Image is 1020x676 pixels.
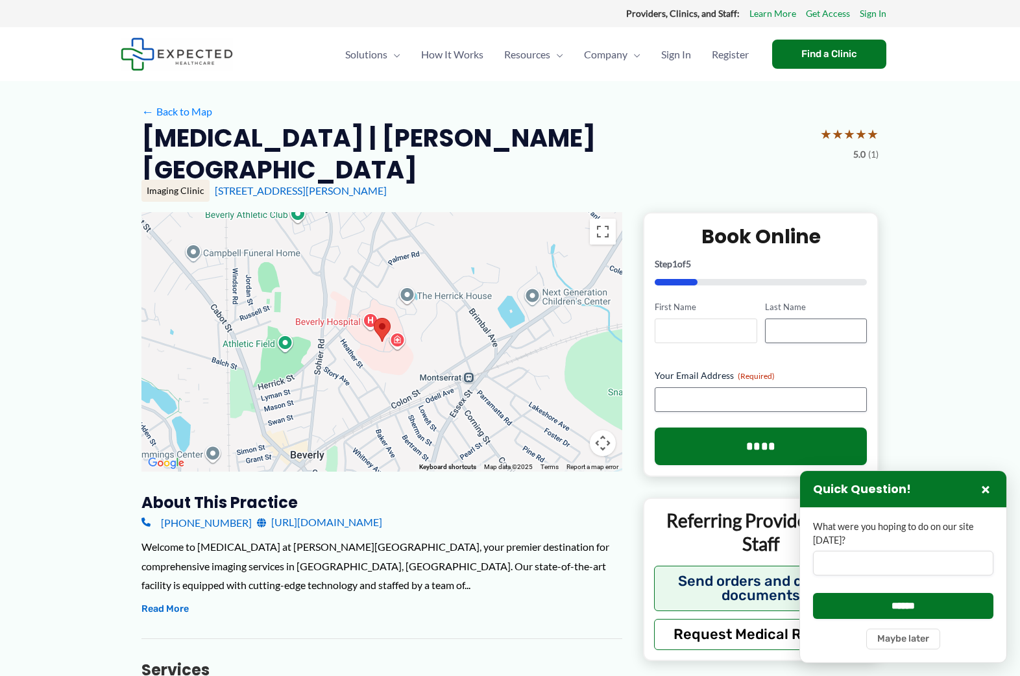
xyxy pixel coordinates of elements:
p: Referring Providers and Staff [654,509,868,556]
h2: Book Online [655,224,867,249]
button: Keyboard shortcuts [419,463,476,472]
span: Company [584,32,627,77]
span: (Required) [738,371,775,381]
label: What were you hoping to do on our site [DATE]? [813,520,993,547]
span: Menu Toggle [387,32,400,77]
span: ★ [820,122,832,146]
a: [STREET_ADDRESS][PERSON_NAME] [215,184,387,197]
label: Last Name [765,301,867,313]
span: 1 [672,258,677,269]
span: ★ [832,122,844,146]
img: Google [145,455,188,472]
span: Resources [504,32,550,77]
a: Learn More [749,5,796,22]
a: [PHONE_NUMBER] [141,513,252,532]
span: ← [141,105,154,117]
h2: [MEDICAL_DATA] | [PERSON_NAME][GEOGRAPHIC_DATA] [141,122,810,186]
button: Request Medical Records [654,619,868,650]
a: Report a map error [566,463,618,470]
span: ★ [855,122,867,146]
a: [URL][DOMAIN_NAME] [257,513,382,532]
button: Read More [141,601,189,617]
a: How It Works [411,32,494,77]
a: Find a Clinic [772,40,886,69]
p: Step of [655,260,867,269]
span: 5 [686,258,691,269]
span: Menu Toggle [627,32,640,77]
span: Map data ©2025 [484,463,533,470]
div: Welcome to [MEDICAL_DATA] at [PERSON_NAME][GEOGRAPHIC_DATA], your premier destination for compreh... [141,537,622,595]
label: Your Email Address [655,369,867,382]
img: Expected Healthcare Logo - side, dark font, small [121,38,233,71]
span: ★ [867,122,879,146]
strong: Providers, Clinics, and Staff: [626,8,740,19]
a: ←Back to Map [141,102,212,121]
span: How It Works [421,32,483,77]
label: First Name [655,301,757,313]
a: ResourcesMenu Toggle [494,32,574,77]
span: ★ [844,122,855,146]
span: 5.0 [853,146,866,163]
a: Register [701,32,759,77]
a: Sign In [651,32,701,77]
a: Sign In [860,5,886,22]
span: Solutions [345,32,387,77]
span: Menu Toggle [550,32,563,77]
button: Map camera controls [590,430,616,456]
span: (1) [868,146,879,163]
a: CompanyMenu Toggle [574,32,651,77]
a: Terms (opens in new tab) [540,463,559,470]
span: Register [712,32,749,77]
nav: Primary Site Navigation [335,32,759,77]
div: Imaging Clinic [141,180,210,202]
button: Maybe later [866,629,940,649]
h3: Quick Question! [813,482,911,497]
button: Send orders and clinical documents [654,566,868,611]
a: Open this area in Google Maps (opens a new window) [145,455,188,472]
a: SolutionsMenu Toggle [335,32,411,77]
h3: About this practice [141,492,622,513]
button: Toggle fullscreen view [590,219,616,245]
a: Get Access [806,5,850,22]
button: Close [978,481,993,497]
span: Sign In [661,32,691,77]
